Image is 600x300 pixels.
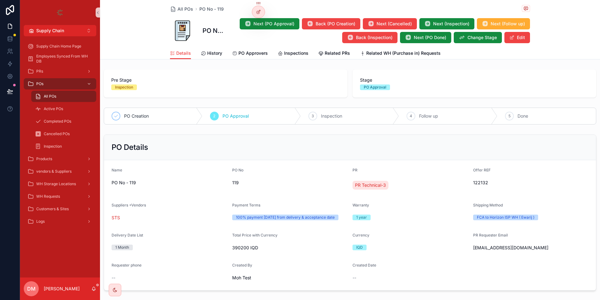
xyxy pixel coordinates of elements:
[364,84,386,90] div: PO Approval
[111,77,340,83] span: Pre Stage
[27,285,36,292] span: DM
[24,66,96,77] a: PRs
[414,34,446,41] span: Next (PO Done)
[473,168,491,172] span: Offer REF
[31,141,96,152] a: Inspection
[201,48,222,60] a: History
[20,36,100,235] div: scrollable content
[31,91,96,102] a: All POs
[377,21,412,27] span: Next (Cancelled)
[176,50,191,56] span: Details
[232,203,260,207] span: Payment Terms
[325,50,350,56] span: Related PRs
[36,181,76,186] span: WH Storage Locations
[112,275,115,281] span: --
[316,21,355,27] span: Back (PO Creation)
[410,114,412,119] span: 4
[55,8,65,18] img: App logo
[238,50,268,56] span: PO Approvers
[36,81,43,86] span: POs
[236,215,335,220] div: 100% payment [DATE] from delivery & acceptance date
[363,18,417,29] button: Next (Cancelled)
[240,18,299,29] button: Next (PO Approval)
[419,113,438,119] span: Follow up
[467,34,497,41] span: Change Stage
[321,113,342,119] span: Inspection
[44,131,70,136] span: Cancelled POs
[36,219,45,224] span: Logs
[360,48,441,60] a: Related WH (Purchase in) Requests
[400,32,451,43] button: Next (PO Done)
[473,233,508,237] span: PR Requester Email
[24,166,96,177] a: vendors & Suppliers
[24,191,96,202] a: WH Requests
[278,48,308,60] a: Inspections
[36,156,52,161] span: Products
[477,215,534,220] div: FCA to Horizon ISP WH ( Ewarij )
[366,50,441,56] span: Related WH (Purchase in) Requests
[473,203,503,207] span: Shipping Method
[517,113,528,119] span: Done
[36,206,69,211] span: Customers & Sites
[44,94,56,99] span: All POs
[170,6,193,12] a: All POs
[199,6,224,12] a: PO No - 119
[232,180,348,186] span: 119
[36,54,90,64] span: Employees Synced From WH DB
[355,182,386,188] span: PR Technical-3
[124,113,149,119] span: PO Creation
[232,48,268,60] a: PO Approvers
[112,180,227,186] span: PO No - 119
[24,203,96,215] a: Customers & Sites
[454,32,502,43] button: Change Stage
[232,245,348,251] span: 390200 IQD
[473,180,589,186] span: 122132
[36,44,81,49] span: Supply Chain Home Page
[302,18,360,29] button: Back (PO Creation)
[31,116,96,127] a: Completed POs
[177,6,193,12] span: All POs
[356,215,367,220] div: 1 year
[232,263,252,267] span: Created By
[44,144,62,149] span: Inspection
[112,142,148,152] h2: PO Details
[213,114,215,119] span: 2
[232,233,277,237] span: Total Price with Currency
[312,114,314,119] span: 3
[207,50,222,56] span: History
[352,263,376,267] span: Created Date
[253,21,294,27] span: Next (PO Approval)
[112,215,120,221] a: STS
[24,53,96,64] a: Employees Synced From WH DB
[477,18,530,29] button: Next (Follow up)
[356,34,392,41] span: Back (Inspection)
[112,233,143,237] span: Delivery Date List
[31,103,96,114] a: Active POs
[24,25,96,36] button: Select Button
[504,32,530,43] button: Edit
[36,169,72,174] span: vendors & Suppliers
[352,181,388,190] a: PR Technical-3
[491,21,525,27] span: Next (Follow up)
[112,263,142,267] span: Requester phone
[112,203,146,207] span: Suppliers +Vendors
[284,50,308,56] span: Inspections
[36,69,43,74] span: PRs
[24,216,96,227] a: Logs
[170,48,191,59] a: Details
[115,84,133,90] div: Inspection
[44,106,63,111] span: Active POs
[31,128,96,140] a: Cancelled POs
[44,286,80,292] p: [PERSON_NAME]
[44,119,71,124] span: Completed POs
[232,168,243,172] span: PO No
[356,245,363,250] div: IQD
[318,48,350,60] a: Related PRs
[508,114,511,119] span: 5
[115,245,129,250] div: 1 Month
[360,77,589,83] span: Stage
[342,32,397,43] button: Back (Inspection)
[433,21,469,27] span: Next (Inspection)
